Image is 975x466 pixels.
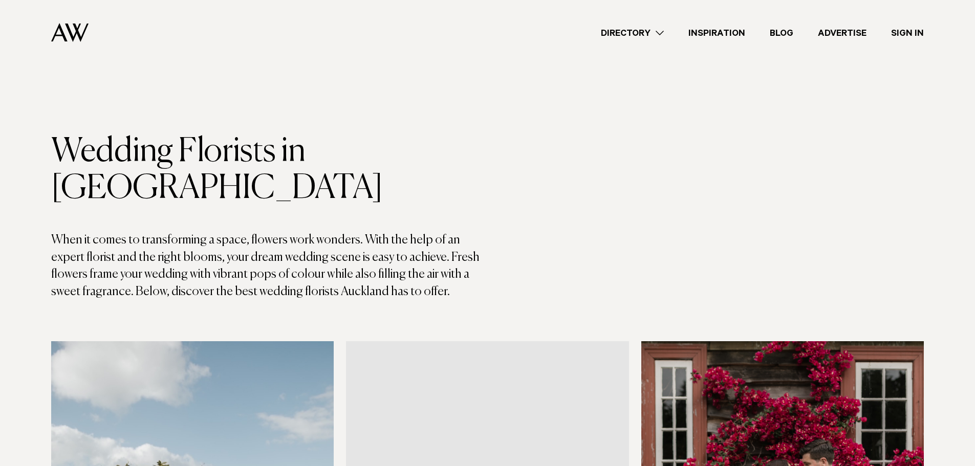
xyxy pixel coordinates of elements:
a: Advertise [806,26,879,40]
img: Auckland Weddings Logo [51,23,89,42]
a: Sign In [879,26,936,40]
p: When it comes to transforming a space, flowers work wonders. With the help of an expert florist a... [51,232,488,300]
a: Directory [589,26,676,40]
a: Inspiration [676,26,757,40]
a: Blog [757,26,806,40]
h1: Wedding Florists in [GEOGRAPHIC_DATA] [51,134,488,207]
